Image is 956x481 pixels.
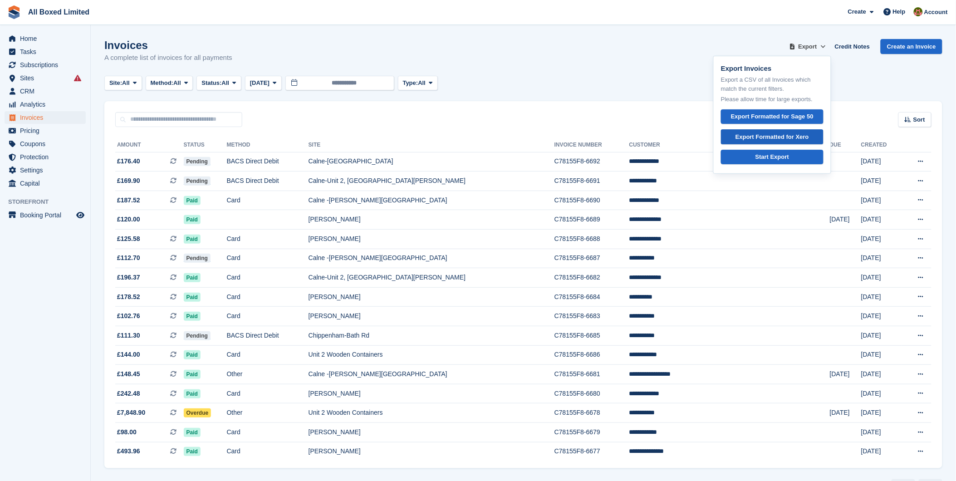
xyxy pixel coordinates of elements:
[117,215,140,224] span: £120.00
[227,307,309,326] td: Card
[861,384,902,403] td: [DATE]
[913,115,925,124] span: Sort
[201,79,221,88] span: Status:
[861,210,902,230] td: [DATE]
[309,268,554,288] td: Calne-Unit 2, [GEOGRAPHIC_DATA][PERSON_NAME]
[721,75,824,93] p: Export a CSV of all Invoices which match the current filters.
[117,273,140,282] span: £196.37
[554,287,629,307] td: C78155F8-6684
[554,191,629,210] td: C78155F8-6690
[5,32,86,45] a: menu
[5,151,86,163] a: menu
[398,76,438,91] button: Type: All
[20,72,74,84] span: Sites
[196,76,241,91] button: Status: All
[245,76,282,91] button: [DATE]
[554,326,629,346] td: C78155F8-6685
[830,210,861,230] td: [DATE]
[184,196,201,205] span: Paid
[721,95,824,104] p: Please allow time for large exports.
[881,39,942,54] a: Create an Invoice
[227,442,309,461] td: Card
[184,312,201,321] span: Paid
[554,152,629,172] td: C78155F8-6692
[721,109,824,124] a: Export Formatted for Sage 50
[735,133,809,142] div: Export Formatted for Xero
[924,8,948,17] span: Account
[893,7,906,16] span: Help
[227,345,309,365] td: Card
[309,210,554,230] td: [PERSON_NAME]
[861,326,902,346] td: [DATE]
[309,423,554,442] td: [PERSON_NAME]
[20,124,74,137] span: Pricing
[184,235,201,244] span: Paid
[117,427,137,437] span: £98.00
[25,5,93,20] a: All Boxed Limited
[117,369,140,379] span: £148.45
[5,85,86,98] a: menu
[227,172,309,191] td: BACS Direct Debit
[5,98,86,111] a: menu
[20,59,74,71] span: Subscriptions
[309,230,554,249] td: [PERSON_NAME]
[554,403,629,423] td: C78155F8-6678
[20,45,74,58] span: Tasks
[721,64,824,74] p: Export Invoices
[554,138,629,152] th: Invoice Number
[799,42,817,51] span: Export
[309,287,554,307] td: [PERSON_NAME]
[5,72,86,84] a: menu
[554,345,629,365] td: C78155F8-6686
[309,249,554,268] td: Calne -[PERSON_NAME][GEOGRAPHIC_DATA]
[227,287,309,307] td: Card
[75,210,86,221] a: Preview store
[227,326,309,346] td: BACS Direct Debit
[554,365,629,384] td: C78155F8-6681
[117,311,140,321] span: £102.76
[122,79,130,88] span: All
[861,345,902,365] td: [DATE]
[117,157,140,166] span: £176.40
[309,345,554,365] td: Unit 2 Wooden Containers
[115,138,184,152] th: Amount
[309,172,554,191] td: Calne-Unit 2, [GEOGRAPHIC_DATA][PERSON_NAME]
[184,350,201,359] span: Paid
[184,273,201,282] span: Paid
[755,152,789,162] div: Start Export
[914,7,923,16] img: Sharon Hawkins
[74,74,81,82] i: Smart entry sync failures have occurred
[20,98,74,111] span: Analytics
[309,138,554,152] th: Site
[146,76,193,91] button: Method: All
[721,129,824,144] a: Export Formatted for Xero
[20,111,74,124] span: Invoices
[184,293,201,302] span: Paid
[731,112,814,121] div: Export Formatted for Sage 50
[629,138,830,152] th: Customer
[554,172,629,191] td: C78155F8-6691
[184,254,211,263] span: Pending
[184,215,201,224] span: Paid
[309,307,554,326] td: [PERSON_NAME]
[309,403,554,423] td: Unit 2 Wooden Containers
[848,7,866,16] span: Create
[5,111,86,124] a: menu
[861,423,902,442] td: [DATE]
[184,157,211,166] span: Pending
[554,442,629,461] td: C78155F8-6677
[554,249,629,268] td: C78155F8-6687
[554,307,629,326] td: C78155F8-6683
[173,79,181,88] span: All
[5,59,86,71] a: menu
[104,76,142,91] button: Site: All
[309,365,554,384] td: Calne -[PERSON_NAME][GEOGRAPHIC_DATA]
[554,210,629,230] td: C78155F8-6689
[227,268,309,288] td: Card
[184,447,201,456] span: Paid
[861,268,902,288] td: [DATE]
[861,138,902,152] th: Created
[117,196,140,205] span: £187.52
[5,209,86,221] a: menu
[151,79,174,88] span: Method:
